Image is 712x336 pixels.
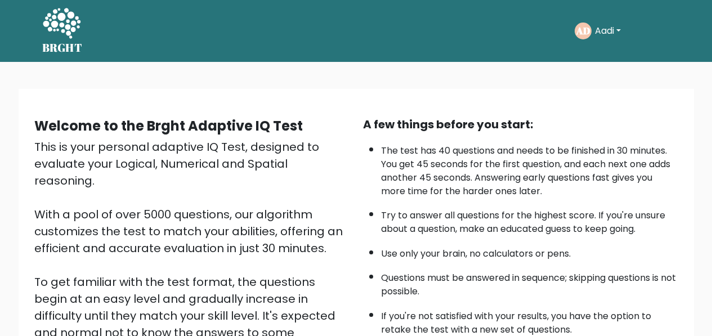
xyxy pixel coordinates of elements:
[381,241,678,261] li: Use only your brain, no calculators or pens.
[363,116,678,133] div: A few things before you start:
[592,24,624,38] button: Aadi
[575,24,590,37] text: AD
[42,41,83,55] h5: BRGHT
[381,138,678,198] li: The test has 40 questions and needs to be finished in 30 minutes. You get 45 seconds for the firs...
[34,117,303,135] b: Welcome to the Brght Adaptive IQ Test
[42,5,83,57] a: BRGHT
[381,266,678,298] li: Questions must be answered in sequence; skipping questions is not possible.
[381,203,678,236] li: Try to answer all questions for the highest score. If you're unsure about a question, make an edu...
